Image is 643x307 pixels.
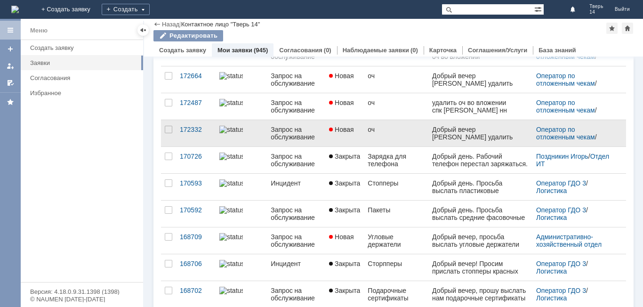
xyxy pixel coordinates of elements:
[216,120,267,146] a: statusbar-40 (1).png
[536,99,615,114] div: /
[267,254,325,281] a: Инцидент
[3,58,18,73] a: Мои заявки
[267,93,325,120] a: Запрос на обслуживание
[30,25,48,36] div: Меню
[271,153,321,168] div: Запрос на обслуживание
[536,206,615,221] div: /
[536,287,615,302] div: /
[162,21,179,28] a: Назад
[219,153,243,160] img: statusbar-100 (1).png
[30,59,137,66] div: Заявки
[536,179,615,194] div: /
[3,41,18,57] a: Создать заявку
[11,6,19,13] img: logo
[329,126,354,133] span: Новая
[267,147,325,173] a: Запрос на обслуживание
[271,233,321,248] div: Запрос на обслуживание
[325,201,364,227] a: Закрыта
[325,66,364,93] a: Новая
[159,47,206,54] a: Создать заявку
[30,296,134,302] div: © NAUMEN [DATE]-[DATE]
[180,179,212,187] div: 170593
[179,20,181,27] div: |
[176,147,216,173] a: 170726
[325,93,364,120] a: Новая
[267,174,325,200] a: Инцидент
[368,153,425,168] div: Зарядка для телефона
[622,23,633,34] div: Сделать домашней страницей
[216,147,267,173] a: statusbar-100 (1).png
[180,99,212,106] div: 172487
[216,227,267,254] a: statusbar-0 (1).png
[536,294,567,302] a: Логистика
[536,187,567,194] a: Логистика
[368,99,425,106] div: оч
[180,233,212,241] div: 168709
[216,93,267,120] a: statusbar-60 (1).png
[219,72,243,80] img: statusbar-60 (1).png
[368,206,425,214] div: Пакеты
[536,153,588,160] a: Поздникин Игорь
[536,287,586,294] a: Оператор ГДО 3
[536,214,567,221] a: Логистика
[267,120,325,146] a: Запрос на обслуживание
[329,153,360,160] span: Закрыта
[219,260,243,267] img: statusbar-0 (1).png
[176,120,216,146] a: 172332
[468,47,527,54] a: Соглашения/Услуги
[368,72,425,80] div: оч
[368,287,425,302] div: Подарочные сертификаты
[267,66,325,93] a: Запрос на обслуживание
[410,47,418,54] div: (0)
[219,99,243,106] img: statusbar-60 (1).png
[364,66,428,93] a: оч
[219,287,243,294] img: statusbar-60 (1).png
[30,44,137,51] div: Создать заявку
[26,71,141,85] a: Согласования
[325,174,364,200] a: Закрыта
[176,93,216,120] a: 172487
[536,126,615,141] div: /
[589,9,603,15] span: 14
[329,72,354,80] span: Новая
[219,179,243,187] img: statusbar-0 (1).png
[271,126,321,141] div: Запрос на обслуживание
[271,206,321,221] div: Запрос на обслуживание
[329,287,360,294] span: Закрыта
[368,126,425,133] div: оч
[137,24,149,36] div: Скрыть меню
[180,72,212,80] div: 172664
[536,153,615,168] div: /
[329,206,360,214] span: Закрыта
[267,227,325,254] a: Запрос на обслуживание
[271,287,321,302] div: Запрос на обслуживание
[271,260,321,267] div: Инцидент
[30,74,137,81] div: Согласования
[325,147,364,173] a: Закрыта
[325,120,364,146] a: Новая
[30,289,134,295] div: Версия: 4.18.0.9.31.1398 (1398)
[536,233,602,248] a: Административно-хозяйственный отдел
[368,179,425,187] div: Стопперы
[180,260,212,267] div: 168706
[325,254,364,281] a: Закрыта
[217,47,252,54] a: Мои заявки
[176,254,216,281] a: 168706
[364,201,428,227] a: Пакеты
[329,260,360,267] span: Закрыта
[329,233,354,241] span: Новая
[216,174,267,200] a: statusbar-0 (1).png
[536,179,586,187] a: Оператор ГДО 3
[364,227,428,254] a: Угловые держатели
[364,93,428,120] a: оч
[534,4,544,13] span: Расширенный поиск
[216,254,267,281] a: statusbar-0 (1).png
[219,206,243,214] img: statusbar-100 (1).png
[180,287,212,294] div: 168702
[102,4,150,15] div: Создать
[364,120,428,146] a: оч
[271,99,321,114] div: Запрос на обслуживание
[368,233,425,248] div: Угловые держатели
[536,72,615,87] div: /
[329,99,354,106] span: Новая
